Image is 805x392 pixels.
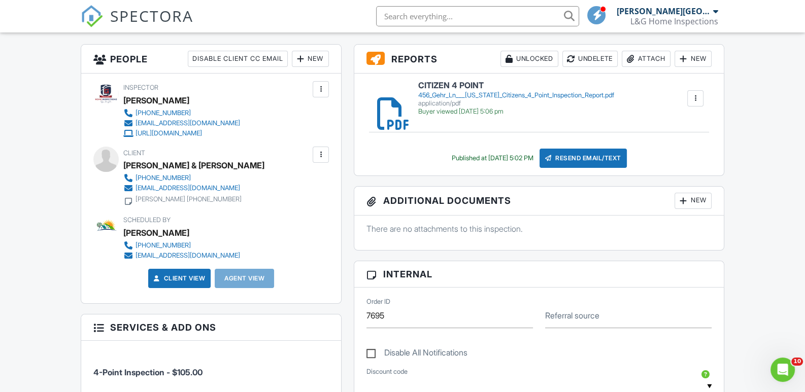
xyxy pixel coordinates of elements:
[500,51,558,67] div: Unlocked
[540,149,627,168] div: Resend Email/Text
[545,310,599,321] label: Referral source
[366,367,408,376] label: Discount code
[123,108,240,118] a: [PHONE_NUMBER]
[123,251,240,261] a: [EMAIL_ADDRESS][DOMAIN_NAME]
[418,91,614,99] div: 456_Gehr_Ln___[US_STATE]_Citizens_4_Point_Inspection_Report.pdf
[123,216,171,224] span: Scheduled By
[791,358,803,366] span: 10
[418,99,614,108] div: application/pdf
[123,173,256,183] a: [PHONE_NUMBER]
[81,45,342,74] h3: People
[110,5,193,26] span: SPECTORA
[354,45,724,74] h3: Reports
[630,16,718,26] div: L&G Home Inspections
[616,6,710,16] div: [PERSON_NAME][GEOGRAPHIC_DATA]
[93,367,203,377] span: 4-Point Inspection - $105.00
[452,154,533,162] div: Published at [DATE] 5:02 PM
[675,193,712,209] div: New
[123,149,145,157] span: Client
[622,51,670,67] div: Attach
[136,195,242,203] div: [PERSON_NAME] [PHONE_NUMBER]
[123,225,189,240] div: [PERSON_NAME]
[418,81,614,90] h6: CITIZEN 4 POINT
[136,129,202,137] div: [URL][DOMAIN_NAME]
[123,84,158,91] span: Inspector
[136,174,191,182] div: [PHONE_NUMBER]
[418,108,614,116] div: Buyer viewed [DATE] 5:06 pm
[136,119,240,127] div: [EMAIL_ADDRESS][DOMAIN_NAME]
[123,183,256,193] a: [EMAIL_ADDRESS][DOMAIN_NAME]
[354,261,724,288] h3: Internal
[292,51,329,67] div: New
[81,14,193,35] a: SPECTORA
[366,297,390,306] label: Order ID
[136,184,240,192] div: [EMAIL_ADDRESS][DOMAIN_NAME]
[123,118,240,128] a: [EMAIL_ADDRESS][DOMAIN_NAME]
[136,109,191,117] div: [PHONE_NUMBER]
[93,348,329,386] li: Service: 4-Point Inspection
[675,51,712,67] div: New
[418,81,614,115] a: CITIZEN 4 POINT 456_Gehr_Ln___[US_STATE]_Citizens_4_Point_Inspection_Report.pdf application/pdf B...
[562,51,618,67] div: Undelete
[123,158,264,173] div: [PERSON_NAME] & [PERSON_NAME]
[770,358,795,382] iframe: Intercom live chat
[136,241,191,250] div: [PHONE_NUMBER]
[81,314,342,341] h3: Services & Add ons
[354,187,724,216] h3: Additional Documents
[123,240,240,251] a: [PHONE_NUMBER]
[123,93,189,108] div: [PERSON_NAME]
[123,128,240,138] a: [URL][DOMAIN_NAME]
[376,6,579,26] input: Search everything...
[366,348,467,361] label: Disable All Notifications
[366,223,712,234] p: There are no attachments to this inspection.
[152,273,206,283] a: Client View
[136,252,240,260] div: [EMAIL_ADDRESS][DOMAIN_NAME]
[188,51,288,67] div: Disable Client CC Email
[81,5,103,27] img: The Best Home Inspection Software - Spectora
